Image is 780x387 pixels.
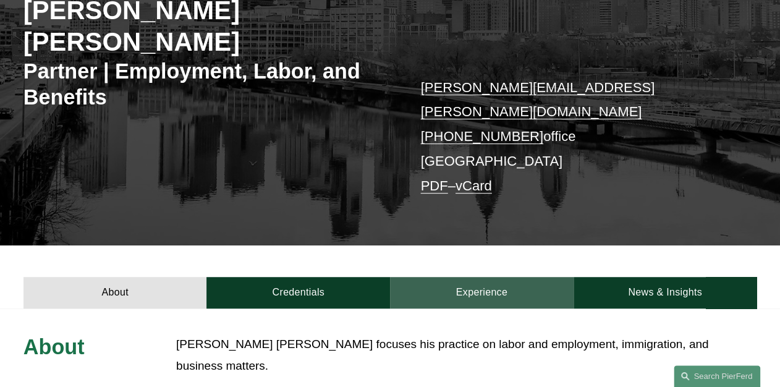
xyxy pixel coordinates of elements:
a: News & Insights [574,277,757,308]
a: About [23,277,207,308]
a: Experience [390,277,574,308]
a: Credentials [206,277,390,308]
a: vCard [456,178,492,193]
p: [PERSON_NAME] [PERSON_NAME] focuses his practice on labor and employment, immigration, and busine... [176,334,757,376]
a: [PHONE_NUMBER] [420,129,543,144]
a: Search this site [674,365,760,387]
h3: Partner | Employment, Labor, and Benefits [23,58,390,111]
p: office [GEOGRAPHIC_DATA] – [420,75,726,198]
a: PDF [420,178,447,193]
span: About [23,335,85,359]
a: [PERSON_NAME][EMAIL_ADDRESS][PERSON_NAME][DOMAIN_NAME] [420,80,655,120]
